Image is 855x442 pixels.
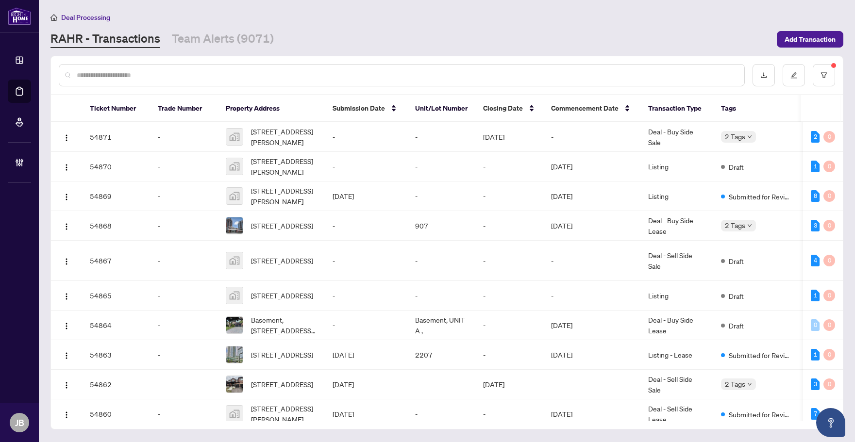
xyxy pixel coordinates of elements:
[251,185,317,207] span: [STREET_ADDRESS][PERSON_NAME]
[59,317,74,333] button: Logo
[325,122,407,152] td: -
[543,95,640,122] th: Commencement Date
[640,399,713,429] td: Deal - Sell Side Lease
[325,370,407,399] td: [DATE]
[59,159,74,174] button: Logo
[543,340,640,370] td: [DATE]
[226,346,243,363] img: thumbnail-img
[543,211,640,241] td: [DATE]
[333,103,385,114] span: Submission Date
[747,223,752,228] span: down
[640,122,713,152] td: Deal - Buy Side Sale
[475,311,543,340] td: -
[747,382,752,387] span: down
[640,281,713,311] td: Listing
[823,161,835,172] div: 0
[729,256,744,266] span: Draft
[753,64,775,86] button: download
[82,340,150,370] td: 54863
[50,31,160,48] a: RAHR - Transactions
[325,241,407,281] td: -
[811,378,820,390] div: 3
[407,311,475,340] td: Basement, UNIT A ,
[63,134,70,142] img: Logo
[63,381,70,389] img: Logo
[407,181,475,211] td: -
[729,162,744,172] span: Draft
[475,370,543,399] td: [DATE]
[59,288,74,303] button: Logo
[729,291,744,301] span: Draft
[82,211,150,241] td: 54868
[823,378,835,390] div: 0
[172,31,274,48] a: Team Alerts (9071)
[59,188,74,204] button: Logo
[551,103,619,114] span: Commencement Date
[59,218,74,233] button: Logo
[226,217,243,234] img: thumbnail-img
[729,320,744,331] span: Draft
[226,317,243,333] img: thumbnail-img
[725,220,745,231] span: 2 Tags
[407,241,475,281] td: -
[475,181,543,211] td: -
[251,349,313,360] span: [STREET_ADDRESS]
[475,152,543,181] td: -
[823,255,835,266] div: 0
[729,350,792,360] span: Submitted for Review
[251,220,313,231] span: [STREET_ADDRESS]
[226,376,243,393] img: thumbnail-img
[725,131,745,142] span: 2 Tags
[760,72,767,79] span: download
[61,13,110,22] span: Deal Processing
[325,211,407,241] td: -
[82,122,150,152] td: 54871
[823,131,835,143] div: 0
[82,399,150,429] td: 54860
[811,255,820,266] div: 4
[251,156,317,177] span: [STREET_ADDRESS][PERSON_NAME]
[543,122,640,152] td: -
[543,152,640,181] td: [DATE]
[823,349,835,360] div: 0
[475,399,543,429] td: -
[150,370,218,399] td: -
[475,241,543,281] td: -
[783,64,805,86] button: edit
[59,347,74,362] button: Logo
[640,370,713,399] td: Deal - Sell Side Sale
[63,293,70,300] img: Logo
[82,281,150,311] td: 54865
[325,340,407,370] td: [DATE]
[475,122,543,152] td: [DATE]
[82,241,150,281] td: 54867
[407,122,475,152] td: -
[325,181,407,211] td: [DATE]
[251,403,317,425] span: [STREET_ADDRESS][PERSON_NAME]
[785,32,836,47] span: Add Transaction
[725,378,745,390] span: 2 Tags
[325,152,407,181] td: -
[729,409,792,420] span: Submitted for Review
[811,131,820,143] div: 2
[640,241,713,281] td: Deal - Sell Side Sale
[251,290,313,301] span: [STREET_ADDRESS]
[823,220,835,231] div: 0
[811,290,820,301] div: 1
[407,152,475,181] td: -
[15,416,24,429] span: JB
[640,311,713,340] td: Deal - Buy Side Lease
[543,311,640,340] td: [DATE]
[325,311,407,340] td: -
[407,370,475,399] td: -
[811,319,820,331] div: 0
[150,399,218,429] td: -
[63,411,70,419] img: Logo
[640,211,713,241] td: Deal - Buy Side Lease
[8,7,31,25] img: logo
[226,158,243,175] img: thumbnail-img
[82,370,150,399] td: 54862
[811,408,820,420] div: 7
[475,340,543,370] td: -
[747,134,752,139] span: down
